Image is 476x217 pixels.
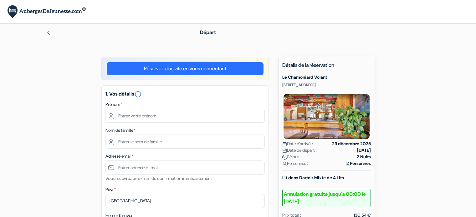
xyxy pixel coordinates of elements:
[105,135,265,149] input: Entrer le nom de famille
[105,160,265,175] input: Entrer adresse e-mail
[346,160,371,167] strong: 2 Personnes
[282,62,371,72] h5: Détails de la réservation
[134,91,142,97] a: error_outline
[282,175,344,180] b: Lit dans Dortoir Mixte de 4 Lits
[105,153,133,160] label: Adresse email
[282,154,301,160] span: Séjour :
[282,75,371,80] h5: Le Chamoniard Volant
[200,29,216,36] span: Départ
[105,109,265,123] input: Entrez votre prénom
[46,30,51,35] img: left_arrow.svg
[332,141,371,147] strong: 29 décembre 2025
[282,189,371,207] b: Annulation gratuite jusqu'a 00:00 le [DATE]
[282,82,371,87] p: [STREET_ADDRESS]
[107,62,264,75] a: Réservez plus vite en vous connectant
[105,101,122,108] label: Prénom
[105,91,265,98] h5: 1. Vos détails
[105,175,212,181] small: Vous recevrez un e-mail de confirmation immédiatement
[282,161,287,166] img: user_icon.svg
[282,160,308,167] span: Personnes :
[8,5,86,18] img: AubergesDeJeunesse.com
[282,147,317,154] span: Date de départ :
[282,142,287,146] img: calendar.svg
[357,154,371,160] strong: 2 Nuits
[282,148,287,153] img: calendar.svg
[282,141,315,147] span: Date d'arrivée :
[105,186,116,193] label: Pays
[105,127,135,134] label: Nom de famille
[357,147,371,154] strong: [DATE]
[282,155,287,160] img: moon.svg
[134,91,142,98] i: error_outline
